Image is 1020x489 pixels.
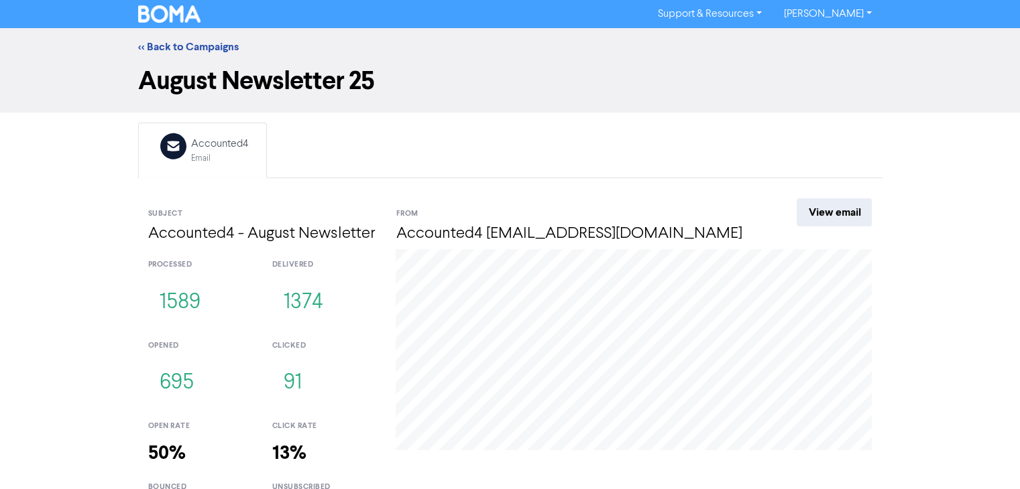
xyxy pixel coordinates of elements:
button: 1374 [272,281,334,325]
h4: Accounted4 - August Newsletter [148,224,376,244]
div: opened [148,340,252,352]
div: Subject [148,208,376,220]
h1: August Newsletter 25 [138,66,883,96]
strong: 50% [148,441,186,465]
div: Email [191,152,248,165]
div: From [396,208,748,220]
a: Support & Resources [647,3,773,25]
div: open rate [148,421,252,432]
div: Accounted4 [191,136,248,152]
strong: 13% [272,441,306,465]
div: clicked [272,340,376,352]
a: View email [797,198,872,226]
a: [PERSON_NAME] [773,3,882,25]
button: 91 [272,361,313,405]
iframe: Chat Widget [852,344,1020,489]
div: processed [148,259,252,271]
h4: Accounted4 [EMAIL_ADDRESS][DOMAIN_NAME] [396,224,748,244]
img: BOMA Logo [138,5,201,23]
div: delivered [272,259,376,271]
a: << Back to Campaigns [138,40,239,54]
button: 1589 [148,281,212,325]
button: 695 [148,361,205,405]
div: click rate [272,421,376,432]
